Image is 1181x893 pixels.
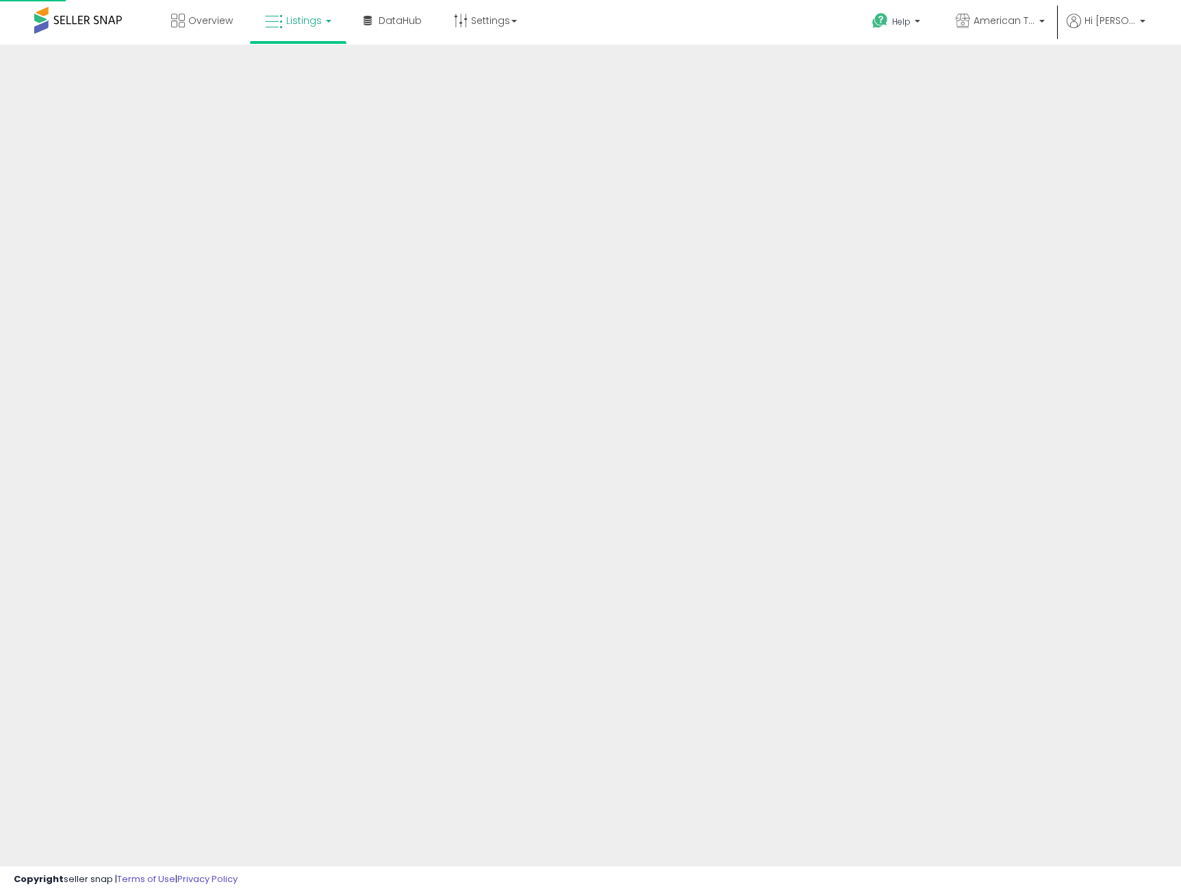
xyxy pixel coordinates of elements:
span: DataHub [379,14,422,27]
a: Hi [PERSON_NAME] [1067,14,1145,45]
i: Get Help [872,12,889,29]
span: Overview [188,14,233,27]
a: Help [861,2,934,45]
span: American Telecom Headquarters [974,14,1035,27]
span: Hi [PERSON_NAME] [1084,14,1136,27]
span: Listings [286,14,322,27]
span: Help [892,16,911,27]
